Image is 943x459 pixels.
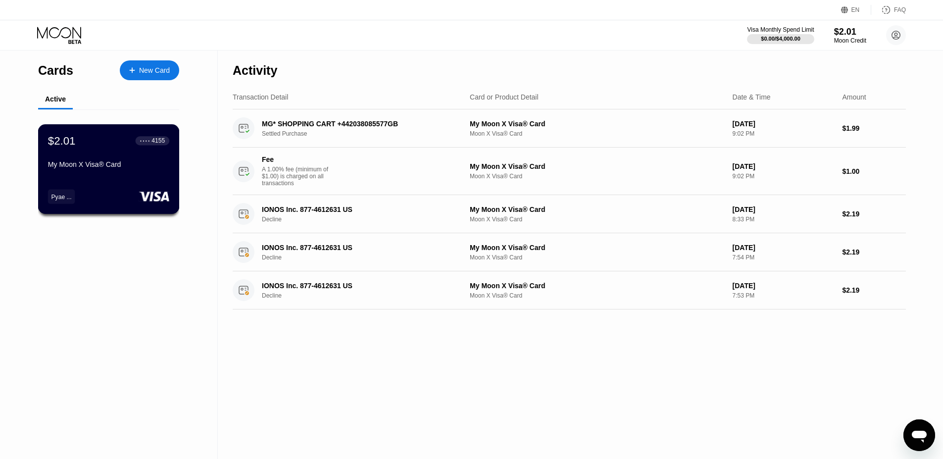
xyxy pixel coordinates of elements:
div: $2.19 [842,248,906,256]
div: Decline [262,292,468,299]
div: Date & Time [733,93,771,101]
div: [DATE] [733,205,835,213]
div: 4155 [151,137,165,144]
div: My Moon X Visa® Card [470,120,725,128]
div: Amount [842,93,866,101]
div: $2.19 [842,210,906,218]
div: 9:02 PM [733,130,835,137]
div: $2.19 [842,286,906,294]
div: FeeA 1.00% fee (minimum of $1.00) is charged on all transactionsMy Moon X Visa® CardMoon X Visa® ... [233,148,906,195]
div: Pyae ... [51,193,72,200]
div: Moon X Visa® Card [470,292,725,299]
div: $2.01Moon Credit [834,27,866,44]
div: IONOS Inc. 877-4612631 US [262,282,454,290]
div: [DATE] [733,282,835,290]
div: 8:33 PM [733,216,835,223]
div: 9:02 PM [733,173,835,180]
div: Moon X Visa® Card [470,216,725,223]
div: $2.01● ● ● ●4155My Moon X Visa® CardPyae ... [39,125,179,213]
div: New Card [139,66,170,75]
div: My Moon X Visa® Card [470,205,725,213]
div: Settled Purchase [262,130,468,137]
div: $0.00 / $4,000.00 [761,36,800,42]
div: Decline [262,216,468,223]
div: Active [45,95,66,103]
div: Moon X Visa® Card [470,254,725,261]
div: Transaction Detail [233,93,288,101]
div: IONOS Inc. 877-4612631 US [262,244,454,252]
div: Moon X Visa® Card [470,173,725,180]
div: My Moon X Visa® Card [48,160,169,168]
div: 7:53 PM [733,292,835,299]
div: [DATE] [733,244,835,252]
div: $1.99 [842,124,906,132]
div: [DATE] [733,120,835,128]
div: $2.01 [48,134,76,147]
div: IONOS Inc. 877-4612631 USDeclineMy Moon X Visa® CardMoon X Visa® Card[DATE]8:33 PM$2.19 [233,195,906,233]
div: Card or Product Detail [470,93,539,101]
div: MG* SHOPPING CART +442038085577GBSettled PurchaseMy Moon X Visa® CardMoon X Visa® Card[DATE]9:02 ... [233,109,906,148]
div: My Moon X Visa® Card [470,162,725,170]
div: New Card [120,60,179,80]
div: IONOS Inc. 877-4612631 USDeclineMy Moon X Visa® CardMoon X Visa® Card[DATE]7:54 PM$2.19 [233,233,906,271]
div: Decline [262,254,468,261]
div: Activity [233,63,277,78]
div: FAQ [894,6,906,13]
div: My Moon X Visa® Card [470,282,725,290]
div: Pyae ... [48,189,75,204]
iframe: Button to launch messaging window [903,419,935,451]
div: IONOS Inc. 877-4612631 USDeclineMy Moon X Visa® CardMoon X Visa® Card[DATE]7:53 PM$2.19 [233,271,906,309]
div: MG* SHOPPING CART +442038085577GB [262,120,454,128]
div: Visa Monthly Spend Limit [747,26,814,33]
div: EN [841,5,871,15]
div: IONOS Inc. 877-4612631 US [262,205,454,213]
div: Cards [38,63,73,78]
div: Visa Monthly Spend Limit$0.00/$4,000.00 [747,26,814,44]
div: Moon Credit [834,37,866,44]
div: $1.00 [842,167,906,175]
div: 7:54 PM [733,254,835,261]
div: EN [851,6,860,13]
div: Fee [262,155,331,163]
div: FAQ [871,5,906,15]
div: A 1.00% fee (minimum of $1.00) is charged on all transactions [262,166,336,187]
div: $2.01 [834,27,866,37]
div: ● ● ● ● [140,139,150,142]
div: My Moon X Visa® Card [470,244,725,252]
div: Moon X Visa® Card [470,130,725,137]
div: [DATE] [733,162,835,170]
